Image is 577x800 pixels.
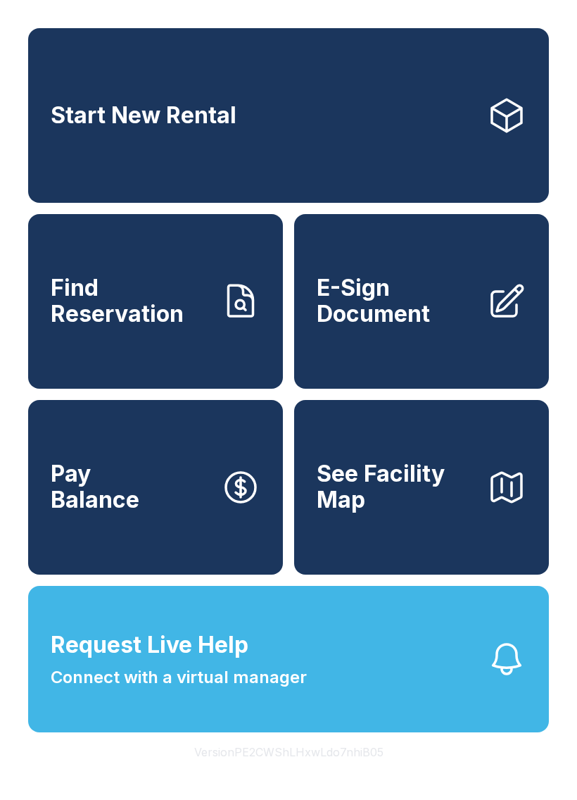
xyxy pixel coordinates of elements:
a: Find Reservation [28,214,283,389]
a: Start New Rental [28,28,549,203]
a: E-Sign Document [294,214,549,389]
span: Find Reservation [51,275,210,327]
button: VersionPE2CWShLHxwLdo7nhiB05 [183,732,395,772]
span: See Facility Map [317,461,476,513]
a: PayBalance [28,400,283,575]
span: Pay Balance [51,461,139,513]
span: E-Sign Document [317,275,476,327]
button: See Facility Map [294,400,549,575]
span: Request Live Help [51,628,248,662]
span: Connect with a virtual manager [51,665,307,690]
span: Start New Rental [51,103,236,129]
button: Request Live HelpConnect with a virtual manager [28,586,549,732]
